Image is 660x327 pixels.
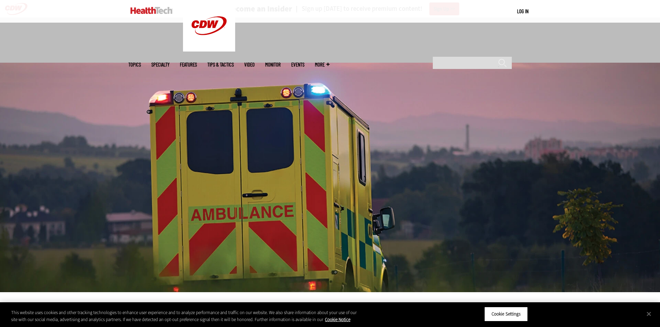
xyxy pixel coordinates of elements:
[517,8,528,14] a: Log in
[183,46,235,53] a: CDW
[244,62,255,67] a: Video
[315,62,329,67] span: More
[11,309,363,323] div: This website uses cookies and other tracking technologies to enhance user experience and to analy...
[128,62,141,67] span: Topics
[641,306,657,321] button: Close
[265,62,281,67] a: MonITor
[517,8,528,15] div: User menu
[325,317,350,322] a: More information about your privacy
[207,62,234,67] a: Tips & Tactics
[130,7,173,14] img: Home
[180,62,197,67] a: Features
[139,301,172,308] a: Management
[484,307,528,321] button: Cookie Settings
[151,62,169,67] span: Specialty
[291,62,304,67] a: Events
